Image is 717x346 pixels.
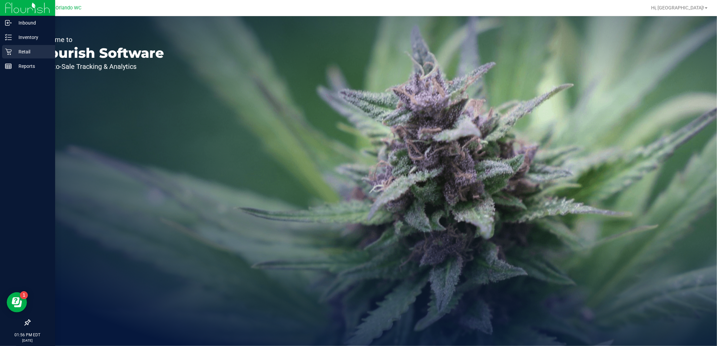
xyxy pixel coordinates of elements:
inline-svg: Inbound [5,19,12,26]
span: Orlando WC [56,5,82,11]
inline-svg: Reports [5,63,12,70]
p: 01:56 PM EDT [3,332,52,338]
p: Inventory [12,33,52,41]
p: Welcome to [36,36,164,43]
p: Retail [12,48,52,56]
inline-svg: Retail [5,48,12,55]
p: Inbound [12,19,52,27]
p: [DATE] [3,338,52,343]
p: Seed-to-Sale Tracking & Analytics [36,63,164,70]
inline-svg: Inventory [5,34,12,41]
iframe: Resource center [7,292,27,312]
span: Hi, [GEOGRAPHIC_DATA]! [651,5,704,10]
p: Flourish Software [36,46,164,60]
iframe: Resource center unread badge [20,291,28,299]
p: Reports [12,62,52,70]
